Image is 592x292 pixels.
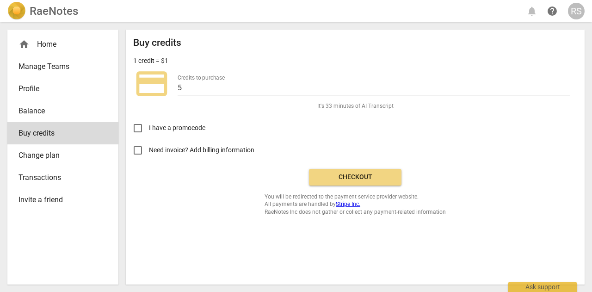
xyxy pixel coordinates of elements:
h2: Buy credits [133,37,181,49]
a: Change plan [7,144,118,167]
span: You will be redirected to the payment service provider website. All payments are handled by RaeNo... [265,193,446,216]
span: home [18,39,30,50]
a: Invite a friend [7,189,118,211]
a: Balance [7,100,118,122]
button: Checkout [309,169,401,186]
a: Help [544,3,561,19]
a: LogoRaeNotes [7,2,78,20]
h2: RaeNotes [30,5,78,18]
span: It's 33 minutes of AI Transcript [317,102,394,110]
a: Manage Teams [7,56,118,78]
img: Logo [7,2,26,20]
div: Ask support [508,282,577,292]
a: Profile [7,78,118,100]
span: help [547,6,558,17]
span: Manage Teams [18,61,100,72]
p: 1 credit = $1 [133,56,168,66]
a: Buy credits [7,122,118,144]
span: Profile [18,83,100,94]
a: Transactions [7,167,118,189]
span: Need invoice? Add billing information [149,145,256,155]
span: Buy credits [18,128,100,139]
span: Balance [18,106,100,117]
div: Home [7,33,118,56]
button: RS [568,3,585,19]
span: Transactions [18,172,100,183]
span: credit_card [133,65,170,102]
span: Checkout [316,173,394,182]
span: Invite a friend [18,194,100,205]
label: Credits to purchase [178,75,225,81]
span: I have a promocode [149,123,205,133]
span: Change plan [18,150,100,161]
div: Home [18,39,100,50]
a: Stripe Inc. [336,201,360,207]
